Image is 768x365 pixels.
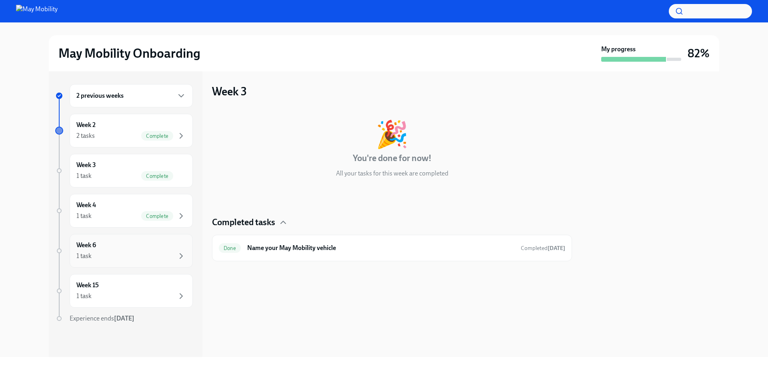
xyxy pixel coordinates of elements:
[55,154,193,188] a: Week 31 taskComplete
[76,241,96,250] h6: Week 6
[70,315,134,322] span: Experience ends
[16,5,58,18] img: May Mobility
[76,252,92,260] div: 1 task
[76,131,95,140] div: 2 tasks
[212,216,572,228] div: Completed tasks
[219,245,241,251] span: Done
[76,212,92,220] div: 1 task
[336,169,448,178] p: All your tasks for this week are completed
[76,91,124,100] h6: 2 previous weeks
[55,194,193,228] a: Week 41 taskComplete
[141,133,173,139] span: Complete
[76,121,96,129] h6: Week 2
[114,315,134,322] strong: [DATE]
[55,274,193,308] a: Week 151 task
[76,201,96,210] h6: Week 4
[219,242,565,254] a: DoneName your May Mobility vehicleCompleted[DATE]
[141,173,173,179] span: Complete
[247,244,514,252] h6: Name your May Mobility vehicle
[58,45,200,61] h2: May Mobility Onboarding
[76,292,92,300] div: 1 task
[55,114,193,147] a: Week 22 tasksComplete
[212,216,275,228] h4: Completed tasks
[76,281,99,290] h6: Week 15
[521,244,565,252] span: August 25th, 2025 09:31
[141,213,173,219] span: Complete
[601,45,636,54] strong: My progress
[353,152,432,164] h4: You're done for now!
[548,245,565,252] strong: [DATE]
[521,245,565,252] span: Completed
[76,161,96,169] h6: Week 3
[76,171,92,180] div: 1 task
[55,234,193,268] a: Week 61 task
[212,84,247,99] h3: Week 3
[688,46,710,60] h3: 82%
[376,121,408,147] div: 🎉
[70,84,193,107] div: 2 previous weeks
